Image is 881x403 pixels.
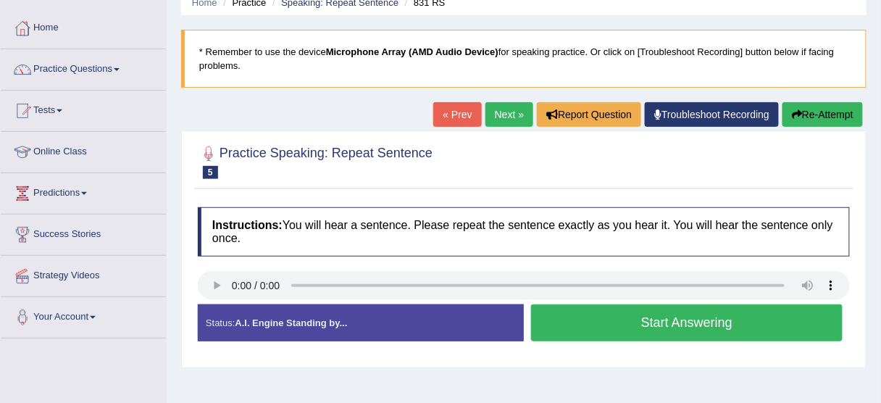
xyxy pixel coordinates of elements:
span: 5 [203,166,218,179]
a: Practice Questions [1,49,166,86]
blockquote: * Remember to use the device for speaking practice. Or click on [Troubleshoot Recording] button b... [181,30,867,88]
h2: Practice Speaking: Repeat Sentence [198,143,433,179]
button: Re-Attempt [782,102,863,127]
a: Home [1,8,166,44]
a: Troubleshoot Recording [645,102,779,127]
b: Instructions: [212,219,283,231]
a: Strategy Videos [1,256,166,292]
a: Your Account [1,297,166,333]
a: Online Class [1,132,166,168]
strong: A.I. Engine Standing by... [235,317,347,328]
a: Success Stories [1,215,166,251]
a: Next » [485,102,533,127]
button: Report Question [537,102,641,127]
a: « Prev [433,102,481,127]
h4: You will hear a sentence. Please repeat the sentence exactly as you hear it. You will hear the se... [198,207,850,256]
a: Tests [1,91,166,127]
a: Predictions [1,173,166,209]
button: Start Answering [531,304,843,341]
div: Status: [198,304,524,341]
b: Microphone Array (AMD Audio Device) [326,46,498,57]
